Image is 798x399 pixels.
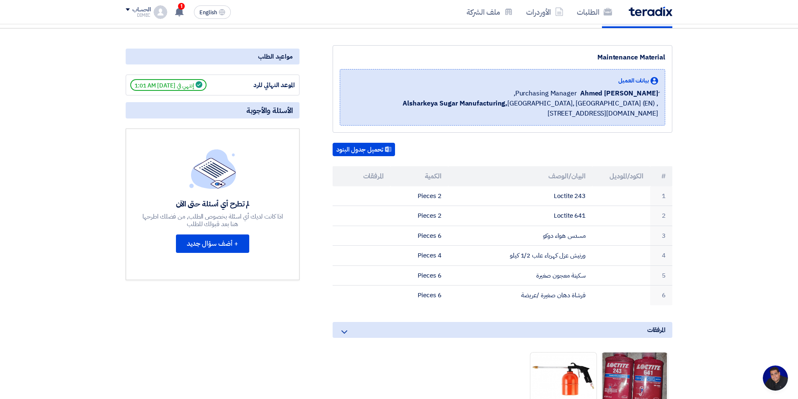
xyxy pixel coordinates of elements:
span: المرفقات [647,325,666,335]
button: تحميل جدول البنود [333,143,395,156]
div: مواعيد الطلب [126,49,300,64]
td: 6 Pieces [390,286,448,305]
td: 6 Pieces [390,265,448,286]
td: Loctite 243 [448,186,593,206]
td: 3 [650,226,672,246]
th: الكود/الموديل [592,166,650,186]
td: سكينة معجون صغيرة [448,265,593,286]
td: 6 Pieces [390,226,448,246]
span: إنتهي في [DATE] 1:01 AM [130,79,207,91]
a: Open chat [763,366,788,391]
img: Teradix logo [629,7,672,16]
img: empty_state_list.svg [189,149,236,188]
td: فرشاة دهان صغيرة /عريضة [448,286,593,305]
span: الأسئلة والأجوبة [246,106,293,115]
th: الكمية [390,166,448,186]
div: الحساب [132,6,150,13]
span: English [199,10,217,15]
td: 4 [650,246,672,266]
td: 2 [650,206,672,226]
td: ورنيش عزل كهرباء علب 1/2 كيلو [448,246,593,266]
th: البيان/الوصف [448,166,593,186]
div: لم تطرح أي أسئلة حتى الآن [142,199,284,209]
td: 5 [650,265,672,286]
div: اذا كانت لديك أي اسئلة بخصوص الطلب, من فضلك اطرحها هنا بعد قبولك للطلب [142,213,284,228]
div: Maintenance Material [340,52,665,62]
td: 2 Pieces [390,206,448,226]
span: 1 [178,3,185,10]
button: + أضف سؤال جديد [176,234,249,253]
b: Alsharkeya Sugar Manufacturing, [403,98,507,108]
td: 4 Pieces [390,246,448,266]
span: ِAhmed [PERSON_NAME] [580,88,658,98]
td: 2 Pieces [390,186,448,206]
button: English [194,5,231,19]
td: 6 [650,286,672,305]
td: 1 [650,186,672,206]
div: الموعد النهائي للرد [232,80,295,90]
a: الأوردرات [519,2,570,22]
a: الطلبات [570,2,619,22]
span: بيانات العميل [618,76,649,85]
td: مسدس هواء دوكو [448,226,593,246]
span: [GEOGRAPHIC_DATA], [GEOGRAPHIC_DATA] (EN) ,[STREET_ADDRESS][DOMAIN_NAME] [347,98,658,118]
th: المرفقات [333,166,390,186]
th: # [650,166,672,186]
a: ملف الشركة [460,2,519,22]
img: profile_test.png [154,5,167,19]
div: DIMEC [126,13,150,18]
td: Loctite 641 [448,206,593,226]
span: Purchasing Manager, [514,88,577,98]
